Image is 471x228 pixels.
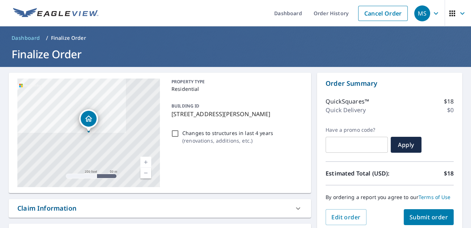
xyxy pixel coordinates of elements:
p: Residential [171,85,300,93]
button: Submit order [404,209,454,225]
p: Quick Delivery [326,106,366,114]
p: $18 [444,169,454,178]
a: Cancel Order [358,6,408,21]
p: ( renovations, additions, etc. ) [182,137,273,144]
p: BUILDING ID [171,103,199,109]
p: $18 [444,97,454,106]
p: Estimated Total (USD): [326,169,390,178]
label: Have a promo code? [326,127,388,133]
p: PROPERTY TYPE [171,79,300,85]
div: Dropped pin, building 1, Residential property, 6529 Timothy Ct Bensalem, PA 19020 [79,109,98,132]
a: Current Level 17, Zoom In [140,157,151,168]
img: EV Logo [13,8,98,19]
span: Apply [396,141,416,149]
h1: Finalize Order [9,47,462,62]
p: Order Summary [326,79,454,88]
p: Finalize Order [51,34,86,42]
span: Dashboard [12,34,40,42]
p: By ordering a report you agree to our [326,194,454,200]
div: Claim Information [17,203,76,213]
button: Apply [391,137,421,153]
li: / [46,34,48,42]
span: Edit order [331,213,361,221]
p: [STREET_ADDRESS][PERSON_NAME] [171,110,300,118]
a: Dashboard [9,32,43,44]
p: $0 [447,106,454,114]
nav: breadcrumb [9,32,462,44]
p: Changes to structures in last 4 years [182,129,273,137]
div: MS [414,5,430,21]
span: Submit order [410,213,448,221]
a: Terms of Use [419,194,451,200]
a: Current Level 17, Zoom Out [140,168,151,178]
button: Edit order [326,209,366,225]
p: QuickSquares™ [326,97,369,106]
div: Claim Information [9,199,311,218]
